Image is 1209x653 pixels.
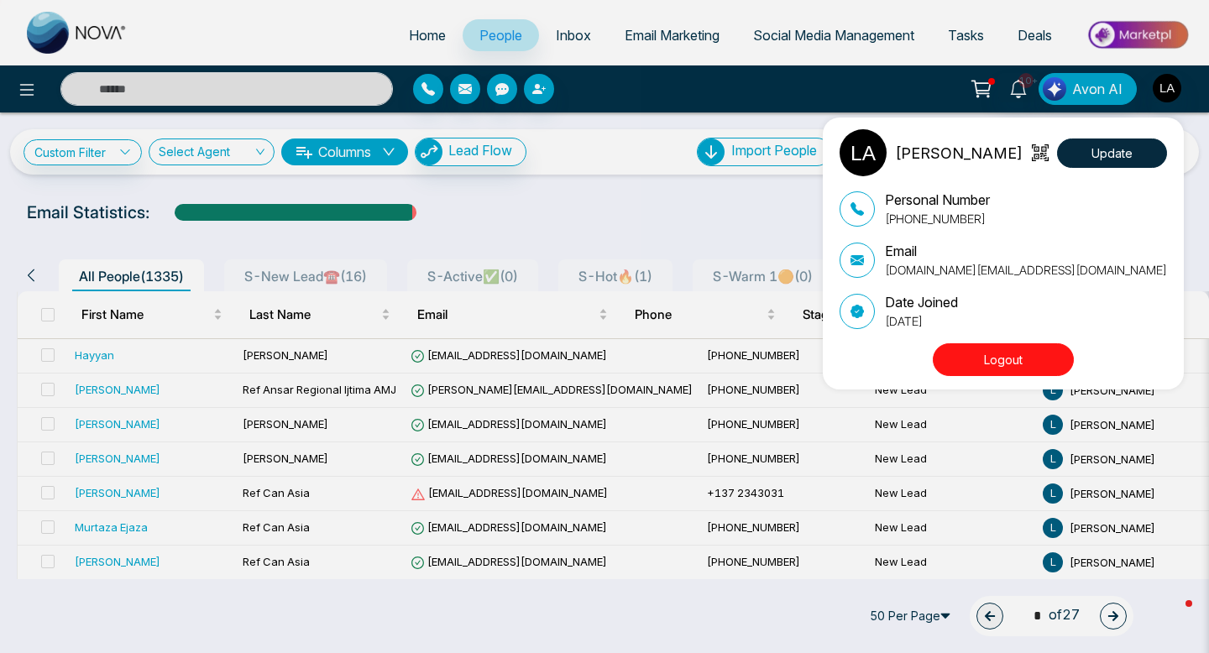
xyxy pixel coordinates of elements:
p: [DOMAIN_NAME][EMAIL_ADDRESS][DOMAIN_NAME] [885,261,1167,279]
p: [DATE] [885,312,958,330]
iframe: Intercom live chat [1152,596,1192,636]
p: [PHONE_NUMBER] [885,210,990,227]
button: Update [1057,138,1167,168]
button: Logout [933,343,1074,376]
p: Date Joined [885,292,958,312]
p: Personal Number [885,190,990,210]
p: [PERSON_NAME] [895,142,1023,165]
p: Email [885,241,1167,261]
